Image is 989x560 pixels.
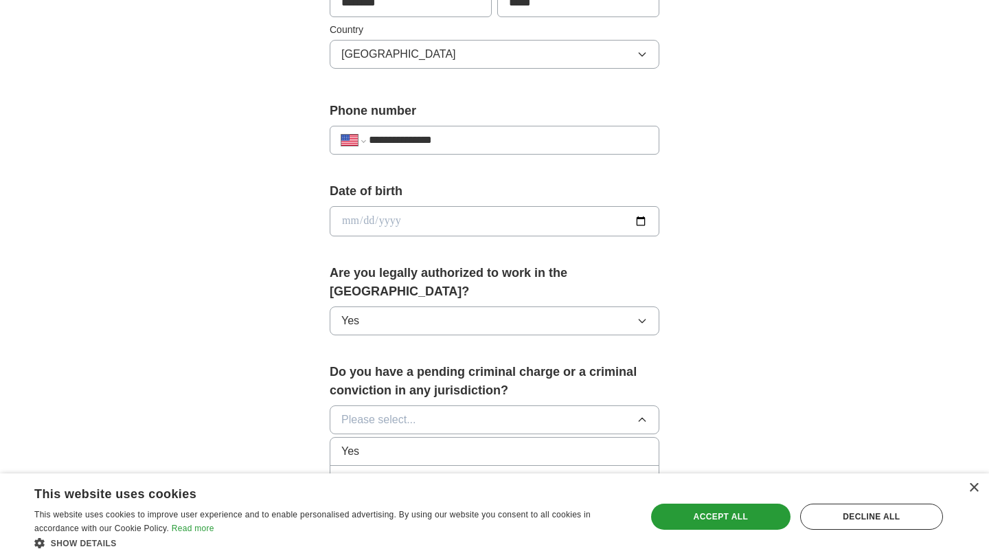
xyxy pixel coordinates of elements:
span: Yes [341,313,359,329]
span: Yes [341,443,359,460]
label: Country [330,23,659,37]
div: Close [968,483,979,493]
div: Accept all [651,504,791,530]
span: [GEOGRAPHIC_DATA] [341,46,456,63]
label: Date of birth [330,182,659,201]
span: This website uses cookies to improve user experience and to enable personalised advertising. By u... [34,510,591,533]
span: Show details [51,539,117,548]
a: Read more, opens a new window [172,524,214,533]
div: This website uses cookies [34,482,594,502]
button: Yes [330,306,659,335]
span: No [341,471,355,488]
button: [GEOGRAPHIC_DATA] [330,40,659,69]
button: Please select... [330,405,659,434]
label: Phone number [330,102,659,120]
label: Are you legally authorized to work in the [GEOGRAPHIC_DATA]? [330,264,659,301]
label: Do you have a pending criminal charge or a criminal conviction in any jurisdiction? [330,363,659,400]
span: Please select... [341,412,416,428]
div: Decline all [800,504,943,530]
div: Show details [34,536,628,550]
